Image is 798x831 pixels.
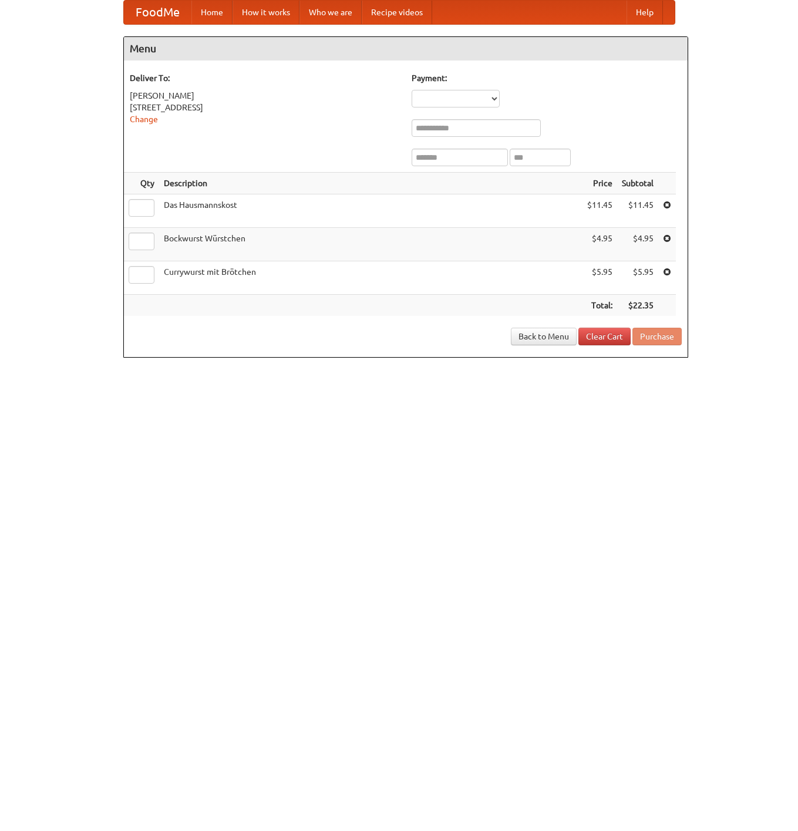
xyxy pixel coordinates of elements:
[124,173,159,194] th: Qty
[582,228,617,261] td: $4.95
[130,115,158,124] a: Change
[511,328,577,345] a: Back to Menu
[159,194,582,228] td: Das Hausmannskost
[159,173,582,194] th: Description
[617,194,658,228] td: $11.45
[617,228,658,261] td: $4.95
[130,90,400,102] div: [PERSON_NAME]
[617,173,658,194] th: Subtotal
[582,194,617,228] td: $11.45
[362,1,432,24] a: Recipe videos
[124,1,191,24] a: FoodMe
[412,72,682,84] h5: Payment:
[582,261,617,295] td: $5.95
[632,328,682,345] button: Purchase
[578,328,631,345] a: Clear Cart
[617,295,658,317] th: $22.35
[191,1,233,24] a: Home
[124,37,688,60] h4: Menu
[582,295,617,317] th: Total:
[617,261,658,295] td: $5.95
[299,1,362,24] a: Who we are
[233,1,299,24] a: How it works
[130,102,400,113] div: [STREET_ADDRESS]
[159,228,582,261] td: Bockwurst Würstchen
[582,173,617,194] th: Price
[130,72,400,84] h5: Deliver To:
[627,1,663,24] a: Help
[159,261,582,295] td: Currywurst mit Brötchen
